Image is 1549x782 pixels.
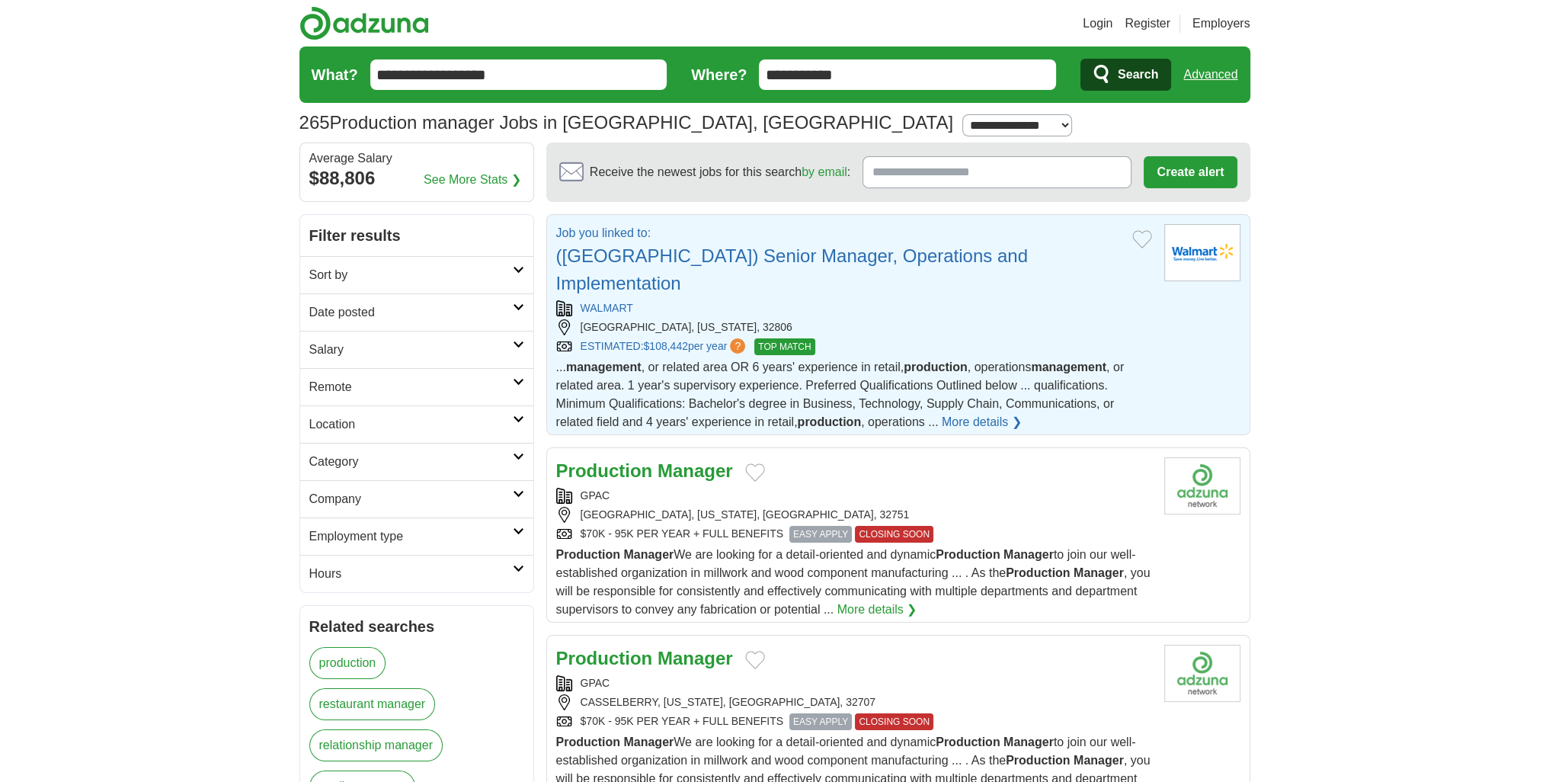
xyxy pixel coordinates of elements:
[309,647,386,679] a: production
[581,302,633,314] a: WALMART
[556,224,1120,242] p: Job you linked to:
[623,548,674,561] strong: Manager
[1006,754,1070,767] strong: Production
[309,688,436,720] a: restaurant manager
[424,171,521,189] a: See More Stats ❯
[300,368,533,405] a: Remote
[1144,156,1237,188] button: Create alert
[1083,14,1112,33] a: Login
[556,675,1152,691] div: GPAC
[556,526,1152,543] div: $70K - 95K PER YEAR + FULL BENEFITS
[745,651,765,669] button: Add to favorite jobs
[855,526,933,543] span: CLOSING SOON
[309,527,513,546] h2: Employment type
[300,443,533,480] a: Category
[309,729,443,761] a: relationship manager
[1080,59,1171,91] button: Search
[556,648,653,668] strong: Production
[643,340,687,352] span: $108,442
[1183,59,1237,90] a: Advanced
[623,736,674,748] strong: Manager
[309,152,524,165] div: Average Salary
[837,601,917,619] a: More details ❯
[936,736,1000,748] strong: Production
[309,303,513,322] h2: Date posted
[300,293,533,331] a: Date posted
[556,548,620,561] strong: Production
[581,338,749,355] a: ESTIMATED:$108,442per year?
[309,565,513,583] h2: Hours
[936,548,1000,561] strong: Production
[1125,14,1170,33] a: Register
[754,338,815,355] span: TOP MATCH
[309,266,513,284] h2: Sort by
[309,415,513,434] h2: Location
[1164,457,1240,514] img: Company logo
[556,648,733,668] a: Production Manager
[1003,736,1054,748] strong: Manager
[300,518,533,555] a: Employment type
[658,648,733,668] strong: Manager
[309,490,513,508] h2: Company
[556,460,733,481] a: Production Manager
[556,507,1152,523] div: [GEOGRAPHIC_DATA], [US_STATE], [GEOGRAPHIC_DATA], 32751
[802,165,847,178] a: by email
[556,713,1152,730] div: $70K - 95K PER YEAR + FULL BENEFITS
[745,463,765,482] button: Add to favorite jobs
[556,319,1152,335] div: [GEOGRAPHIC_DATA], [US_STATE], 32806
[300,331,533,368] a: Salary
[556,488,1152,504] div: GPAC
[658,460,733,481] strong: Manager
[904,361,968,373] strong: production
[1118,59,1158,90] span: Search
[309,341,513,359] h2: Salary
[942,413,1022,431] a: More details ❯
[566,361,642,373] strong: management
[798,415,862,428] strong: production
[299,6,429,40] img: Adzuna logo
[556,548,1151,616] span: We are looking for a detail-oriented and dynamic to join our well-established organization in mil...
[299,109,330,136] span: 265
[1003,548,1054,561] strong: Manager
[730,338,745,354] span: ?
[300,480,533,518] a: Company
[1074,754,1124,767] strong: Manager
[1006,566,1070,579] strong: Production
[556,694,1152,710] div: CASSELBERRY, [US_STATE], [GEOGRAPHIC_DATA], 32707
[300,555,533,592] a: Hours
[1132,230,1152,248] button: Add to favorite jobs
[1164,645,1240,702] img: Company logo
[299,112,954,133] h1: Production manager Jobs in [GEOGRAPHIC_DATA], [GEOGRAPHIC_DATA]
[300,256,533,293] a: Sort by
[309,453,513,471] h2: Category
[556,736,620,748] strong: Production
[590,163,850,181] span: Receive the newest jobs for this search :
[1031,361,1106,373] strong: management
[309,615,524,638] h2: Related searches
[1192,14,1250,33] a: Employers
[1164,224,1240,281] img: Walmart logo
[309,165,524,192] div: $88,806
[556,361,1125,428] span: ... , or related area OR 6 years' experience in retail, , operations , or related area. 1 year's ...
[556,460,653,481] strong: Production
[300,405,533,443] a: Location
[691,63,747,86] label: Where?
[300,215,533,256] h2: Filter results
[789,713,852,730] span: EASY APPLY
[1074,566,1124,579] strong: Manager
[309,378,513,396] h2: Remote
[312,63,358,86] label: What?
[789,526,852,543] span: EASY APPLY
[556,245,1028,293] a: ([GEOGRAPHIC_DATA]) Senior Manager, Operations and Implementation
[855,713,933,730] span: CLOSING SOON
